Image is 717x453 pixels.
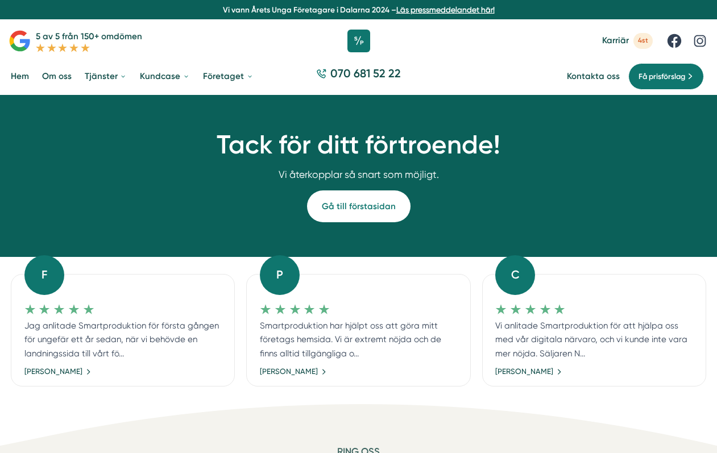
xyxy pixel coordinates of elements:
span: Karriär [602,35,629,46]
a: [PERSON_NAME] [260,365,326,377]
p: Jag anlitade Smartproduktion för första gången för ungefär ett år sedan, när vi behövde en landni... [24,319,222,360]
p: Vi anlitade Smartproduktion för att hjälpa oss med vår digitala närvaro, och vi kunde inte vara m... [495,319,693,360]
a: 070 681 52 22 [312,66,405,88]
a: Kontakta oss [567,71,620,82]
span: Få prisförslag [639,70,685,82]
p: Vi återkopplar så snart som möjligt. [97,167,620,182]
a: Hem [9,63,31,91]
a: Företaget [201,63,255,91]
p: 5 av 5 från 150+ omdömen [36,30,142,43]
h1: Tack för ditt förtroende! [97,130,620,161]
span: 4st [633,33,653,48]
a: Tjänster [82,63,129,91]
div: C [495,255,535,295]
span: 070 681 52 22 [330,66,401,82]
p: Smartproduktion har hjälpt oss att göra mitt företags hemsida. Vi är extremt nöjda och de finns a... [260,319,457,360]
a: Kundcase [138,63,192,91]
a: Karriär 4st [602,33,653,48]
p: Vi vann Årets Unga Företagare i Dalarna 2024 – [5,5,713,15]
a: [PERSON_NAME] [24,365,91,377]
a: [PERSON_NAME] [495,365,562,377]
div: P [260,255,300,295]
a: Gå till förstasidan [307,190,411,222]
a: Om oss [40,63,74,91]
a: Få prisförslag [628,63,704,90]
a: Läs pressmeddelandet här! [396,5,495,14]
div: F [24,255,64,295]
